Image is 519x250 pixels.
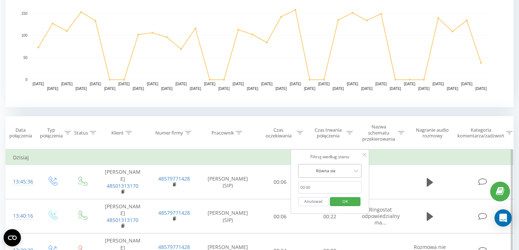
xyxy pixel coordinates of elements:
[298,197,329,206] button: Anulować
[158,209,190,216] a: 48579771428
[13,154,29,161] font: Dzisiaj
[155,129,183,136] font: Numer firmy
[107,217,138,223] a: 48501313170
[75,87,87,91] text: [DATE]
[105,203,141,217] font: [PERSON_NAME]
[330,197,360,206] button: OK
[212,129,234,136] font: Pracownik
[261,82,273,86] text: [DATE]
[61,82,73,86] text: [DATE]
[461,82,473,86] text: [DATE]
[390,87,401,91] text: [DATE]
[432,82,444,86] text: [DATE]
[274,179,287,186] font: 00:06
[111,129,124,136] font: Klient
[418,87,430,91] text: [DATE]
[232,82,244,86] text: [DATE]
[90,82,101,86] text: [DATE]
[342,199,348,204] font: OK
[404,82,416,86] text: [DATE]
[333,87,344,91] text: [DATE]
[23,56,28,60] text: 50
[74,129,88,136] font: Status
[274,213,287,220] font: 00:06
[362,206,400,226] font: Ringostat odpowiedzialny ma...
[40,127,63,139] font: Typ połączenia
[13,178,33,185] font: 13:45:36
[208,209,248,223] font: [PERSON_NAME] (SIP)
[447,87,458,91] text: [DATE]
[315,127,342,139] font: Czas trwania połączenia
[161,87,173,91] text: [DATE]
[25,78,27,82] text: 0
[247,87,258,91] text: [DATE]
[304,87,315,91] text: [DATE]
[208,175,248,189] font: [PERSON_NAME] (SIP)
[298,181,361,194] input: 00:00
[475,87,487,91] text: [DATE]
[9,127,32,139] font: Data połączenia
[266,127,292,139] font: Czas oczekiwania
[21,33,27,37] text: 100
[275,87,287,91] text: [DATE]
[105,168,141,182] font: [PERSON_NAME]
[376,82,387,86] text: [DATE]
[176,82,187,86] text: [DATE]
[33,82,44,86] text: [DATE]
[190,87,201,91] text: [DATE]
[416,127,449,139] font: Nagranie audio rozmowy
[323,213,336,220] font: 00:22
[218,87,230,91] text: [DATE]
[21,12,27,15] text: 150
[310,154,349,160] font: Filtruj według stanu
[318,82,330,86] text: [DATE]
[158,175,190,182] a: 48579771428
[13,212,33,219] font: 13:40:16
[133,87,144,91] text: [DATE]
[304,199,323,204] font: Anulować
[118,82,130,86] text: [DATE]
[290,82,301,86] text: [DATE]
[204,82,216,86] text: [DATE]
[362,123,395,142] font: Nazwa schematu przekierowania
[147,82,159,86] text: [DATE]
[361,87,373,91] text: [DATE]
[457,127,504,139] font: Kategoria komentarza/zadzwoń
[347,82,358,86] text: [DATE]
[47,87,58,91] text: [DATE]
[104,87,116,91] text: [DATE]
[4,229,21,246] button: Otwórz widżet CMP
[107,182,138,189] a: 48501313170
[494,209,512,227] div: Otwórz komunikator interkomowy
